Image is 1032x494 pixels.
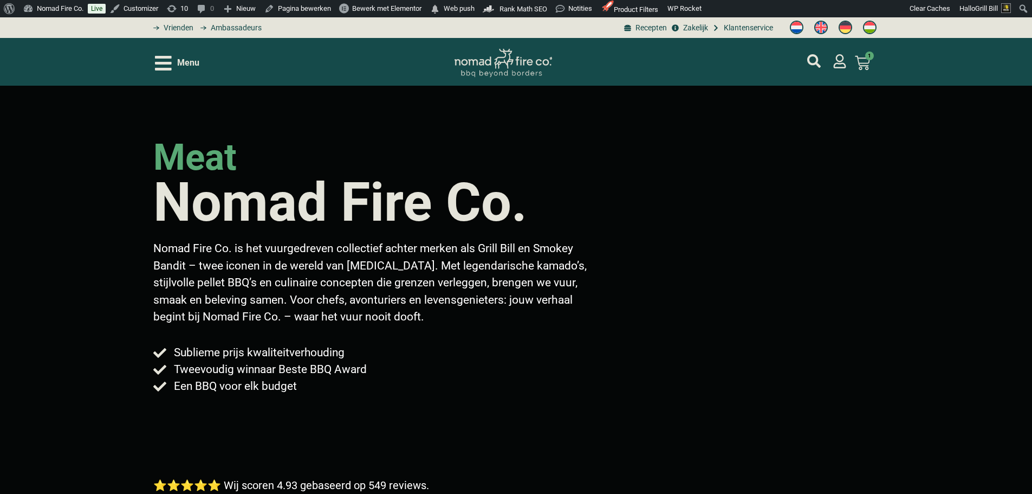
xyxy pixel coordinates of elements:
a: Switch to Duits [833,18,858,37]
img: Nomad Logo [455,49,552,78]
a: Live [88,4,106,14]
a: BBQ recepten [622,22,667,34]
img: Duits [839,21,852,34]
div: Open/Close Menu [155,54,199,73]
img: Hongaars [863,21,877,34]
span: Vrienden [161,22,193,34]
p: Nomad Fire Co. is het vuurgedreven collectief achter merken als Grill Bill en Smokey Bandit – twe... [153,240,595,326]
span:  [430,2,440,17]
span: Klantenservice [721,22,773,34]
a: mijn account [833,54,847,68]
span: Ambassadeurs [208,22,262,34]
span: Menu [177,56,199,69]
a: grill bill ambassadors [196,22,261,34]
span: Rank Math SEO [499,5,547,13]
span: Bewerk met Elementor [352,4,421,12]
a: mijn account [807,54,821,68]
span: 1 [865,52,874,60]
p: ⭐⭐⭐⭐⭐ Wij scoren 4.93 gebaseerd op 549 reviews. [153,477,429,493]
span: Zakelijk [680,22,708,34]
a: 1 [842,49,883,77]
span: Grill Bill [975,4,998,12]
h1: Nomad Fire Co. [153,176,527,229]
img: Avatar of Grill Bill [1001,3,1011,13]
a: grill bill vrienden [150,22,193,34]
a: grill bill klantenservice [711,22,773,34]
a: Switch to Engels [809,18,833,37]
a: grill bill zakeljk [670,22,708,34]
span: Tweevoudig winnaar Beste BBQ Award [171,361,367,378]
span: Recepten [633,22,667,34]
a: Switch to Hongaars [858,18,882,37]
span: Sublieme prijs kwaliteitverhouding [171,344,345,361]
h2: meat [153,139,237,176]
img: Engels [814,21,828,34]
img: Nederlands [790,21,803,34]
span: Een BBQ voor elk budget [171,378,297,395]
